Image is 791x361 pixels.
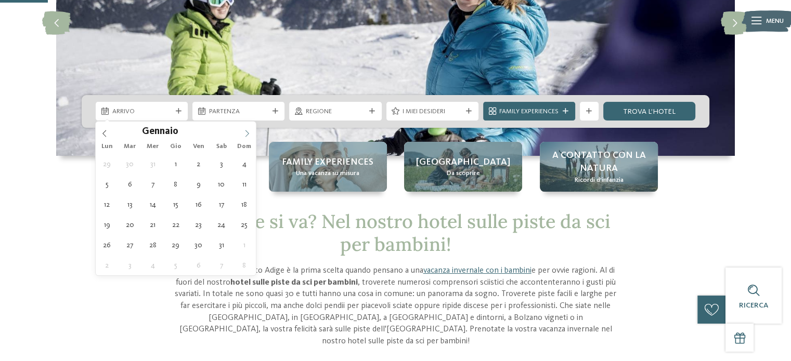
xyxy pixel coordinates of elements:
p: Per molte famiglie l'Alto Adige è la prima scelta quando pensano a una e per ovvie ragioni. Al di... [173,265,618,347]
span: Dicembre 31, 2025 [142,154,163,174]
a: Hotel sulle piste da sci per bambini: divertimento senza confini [GEOGRAPHIC_DATA] Da scoprire [404,142,522,192]
span: Gennaio 12, 2026 [97,194,117,215]
span: Gennaio 28, 2026 [142,235,163,255]
span: Arrivo [112,107,172,116]
span: Family Experiences [499,107,559,116]
span: Gennaio 13, 2026 [120,194,140,215]
span: Febbraio 1, 2026 [234,235,254,255]
span: Gennaio 17, 2026 [211,194,231,215]
span: Ricerca [739,302,768,309]
span: Dicembre 29, 2025 [97,154,117,174]
span: Gennaio 2, 2026 [188,154,209,174]
span: Sab [210,143,233,150]
span: Una vacanza su misura [296,169,359,178]
strong: hotel sulle piste da sci per bambini [230,278,357,287]
span: Gennaio 7, 2026 [142,174,163,194]
span: Gio [164,143,187,150]
span: Partenza [209,107,268,116]
span: Gennaio 31, 2026 [211,235,231,255]
span: Dov’è che si va? Nel nostro hotel sulle piste da sci per bambini! [180,209,610,256]
span: Gennaio 5, 2026 [97,174,117,194]
a: trova l’hotel [603,102,695,121]
span: A contatto con la natura [549,149,649,175]
span: Gennaio 11, 2026 [234,174,254,194]
span: Gennaio [142,127,178,137]
span: Gennaio 23, 2026 [188,215,209,235]
span: Mar [119,143,141,150]
span: Ricordi d’infanzia [574,176,623,185]
span: Gennaio 6, 2026 [120,174,140,194]
span: Febbraio 3, 2026 [120,255,140,275]
span: Gennaio 9, 2026 [188,174,209,194]
span: Gennaio 26, 2026 [97,235,117,255]
span: Febbraio 7, 2026 [211,255,231,275]
span: [GEOGRAPHIC_DATA] [416,156,510,169]
span: Dom [233,143,256,150]
span: Gennaio 10, 2026 [211,174,231,194]
span: Febbraio 4, 2026 [142,255,163,275]
span: Gennaio 24, 2026 [211,215,231,235]
span: I miei desideri [403,107,462,116]
span: Gennaio 18, 2026 [234,194,254,215]
span: Gennaio 14, 2026 [142,194,163,215]
span: Da scoprire [447,169,480,178]
span: Gennaio 21, 2026 [142,215,163,235]
span: Gennaio 8, 2026 [165,174,186,194]
span: Gennaio 27, 2026 [120,235,140,255]
span: Gennaio 25, 2026 [234,215,254,235]
span: Gennaio 3, 2026 [211,154,231,174]
input: Year [178,126,213,137]
span: Gennaio 1, 2026 [165,154,186,174]
span: Gennaio 20, 2026 [120,215,140,235]
span: Gennaio 15, 2026 [165,194,186,215]
span: Febbraio 5, 2026 [165,255,186,275]
a: Hotel sulle piste da sci per bambini: divertimento senza confini A contatto con la natura Ricordi... [540,142,658,192]
span: Dicembre 30, 2025 [120,154,140,174]
span: Gennaio 19, 2026 [97,215,117,235]
span: Febbraio 2, 2026 [97,255,117,275]
span: Lun [96,143,119,150]
span: Gennaio 4, 2026 [234,154,254,174]
span: Gennaio 22, 2026 [165,215,186,235]
span: Gennaio 29, 2026 [165,235,186,255]
span: Mer [141,143,164,150]
span: Febbraio 8, 2026 [234,255,254,275]
span: Ven [187,143,210,150]
span: Gennaio 30, 2026 [188,235,209,255]
span: Gennaio 16, 2026 [188,194,209,215]
span: Family experiences [282,156,373,169]
span: Regione [306,107,365,116]
a: vacanza invernale con i bambini [423,266,531,275]
a: Hotel sulle piste da sci per bambini: divertimento senza confini Family experiences Una vacanza s... [269,142,387,192]
span: Febbraio 6, 2026 [188,255,209,275]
